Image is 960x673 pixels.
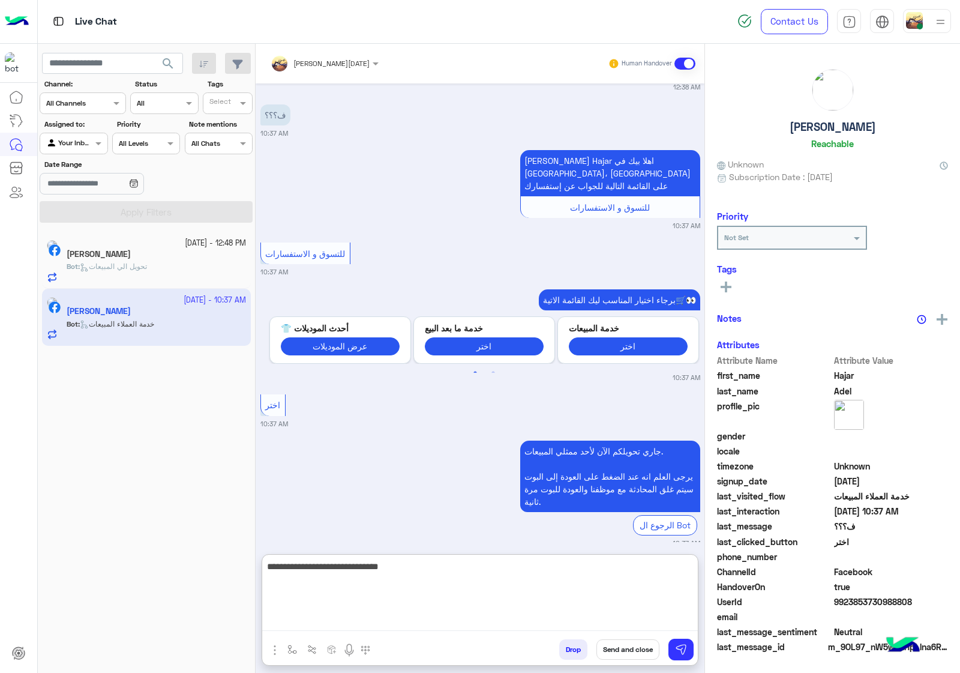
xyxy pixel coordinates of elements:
span: null [834,430,949,442]
b: : [67,262,80,271]
span: 0 [834,626,949,638]
span: خدمة العملاء المبيعات [834,490,949,502]
span: Unknown [834,460,949,472]
span: Adel [834,385,949,397]
button: Drop [559,639,587,660]
label: Tags [208,79,251,89]
img: make a call [361,645,370,655]
span: true [834,581,949,593]
button: Trigger scenario [302,639,322,659]
h5: [PERSON_NAME] [790,120,876,134]
button: اختر [569,337,688,355]
img: hulul-logo.png [882,625,924,667]
span: Attribute Value [834,354,949,367]
span: first_name [717,369,832,382]
small: 10:37 AM [260,419,288,429]
span: last_message [717,520,832,533]
small: Human Handover [622,59,672,68]
label: Assigned to: [44,119,106,130]
img: add [937,314,947,325]
span: للتسوق و الاستفسارات [570,202,650,213]
span: phone_number [717,551,832,563]
button: 1 of 2 [469,367,481,379]
button: عرض الموديلات [281,337,400,355]
h6: Tags [717,264,948,274]
small: 10:37 AM [260,128,288,138]
span: Hajar [834,369,949,382]
img: profile [933,14,948,29]
h6: Reachable [811,138,854,149]
span: اختر [834,536,949,548]
span: search [161,56,175,71]
h5: Abdullah Al-najjar [67,249,131,259]
p: خدمة المبيعات [569,322,688,334]
img: Facebook [49,244,61,256]
small: 10:37 AM [260,267,288,277]
img: send message [675,644,687,656]
span: last_visited_flow [717,490,832,502]
span: Attribute Name [717,354,832,367]
button: اختر [425,337,544,355]
p: 23/9/2025, 10:37 AM [539,289,700,310]
span: Subscription Date : [DATE] [729,171,833,183]
span: last_message_sentiment [717,626,832,638]
img: spinner [737,14,752,28]
label: Priority [117,119,179,130]
span: null [834,445,949,457]
p: 23/9/2025, 10:37 AM [520,441,700,512]
p: 23/9/2025, 10:37 AM [520,150,700,196]
small: [DATE] - 12:48 PM [185,238,246,249]
span: locale [717,445,832,457]
div: الرجوع ال Bot [633,515,697,535]
img: userImage [906,12,923,29]
img: picture [47,240,58,251]
a: Contact Us [761,9,828,34]
img: create order [327,645,337,654]
span: email [717,611,832,623]
img: send voice note [342,643,356,657]
p: 23/9/2025, 10:37 AM [260,104,290,125]
small: 10:37 AM [673,373,700,382]
img: Trigger scenario [307,645,317,654]
span: last_name [717,385,832,397]
small: 10:37 AM [673,539,700,548]
h6: Priority [717,211,748,222]
div: Select [208,96,231,110]
small: 10:37 AM [673,221,700,231]
span: timezone [717,460,832,472]
button: search [154,53,183,79]
span: last_clicked_button [717,536,832,548]
img: notes [917,315,926,324]
span: 2024-12-03T15:55:46.447Z [834,475,949,487]
span: UserId [717,596,832,608]
span: 9923853730988808 [834,596,949,608]
img: picture [834,400,864,430]
span: HandoverOn [717,581,832,593]
span: [PERSON_NAME][DATE] [293,59,370,68]
label: Channel: [44,79,125,89]
span: 2025-09-23T07:37:33.088Z [834,505,949,518]
span: Unknown [717,158,764,171]
span: اختر [265,400,280,410]
img: tab [875,15,889,29]
img: select flow [287,645,297,654]
img: send attachment [268,643,282,657]
span: للتسوق و الاستفسارات [265,249,345,259]
button: Apply Filters [40,201,253,223]
h6: Notes [717,313,742,324]
label: Status [135,79,197,89]
button: 2 of 2 [487,367,499,379]
button: create order [322,639,342,659]
button: Send and close [596,639,659,660]
p: Live Chat [75,14,117,30]
img: Logo [5,9,29,34]
label: Date Range [44,159,179,170]
h6: Attributes [717,339,760,350]
p: خدمة ما بعد البيع [425,322,544,334]
span: last_interaction [717,505,832,518]
span: ChannelId [717,566,832,578]
p: أحدث الموديلات 👕 [281,322,400,334]
small: 12:38 AM [673,82,700,92]
span: profile_pic [717,400,832,427]
span: m_9OL97_nW5wPxHpLlna6R57vMXXz94qTKQvPAnV-iJXxd-WDg4Z63siwKFm-b04N7Ix-efajwNt3n1k_96RgJXw [828,641,948,653]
